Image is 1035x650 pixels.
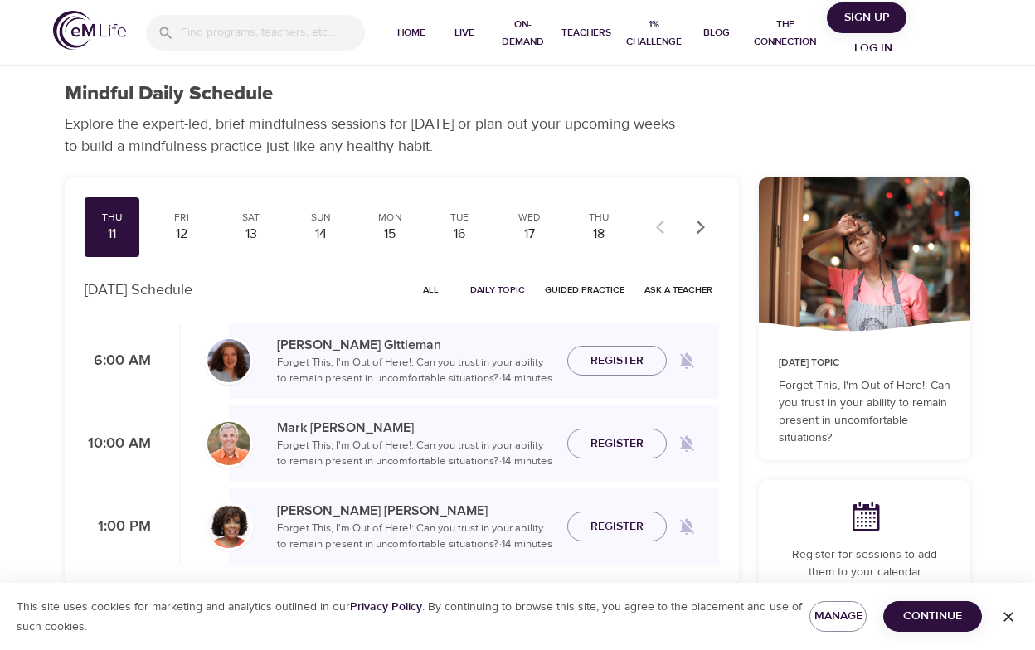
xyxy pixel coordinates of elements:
[470,282,525,298] span: Daily Topic
[181,15,365,51] input: Find programs, teachers, etc...
[161,211,202,225] div: Fri
[231,225,272,244] div: 13
[567,346,667,376] button: Register
[883,601,982,632] button: Continue
[638,277,719,303] button: Ask a Teacher
[277,501,554,521] p: [PERSON_NAME] [PERSON_NAME]
[833,33,913,64] button: Log in
[833,7,900,28] span: Sign Up
[567,512,667,542] button: Register
[300,225,342,244] div: 14
[404,277,457,303] button: All
[578,225,620,244] div: 18
[85,433,151,455] p: 10:00 AM
[897,606,969,627] span: Continue
[411,282,450,298] span: All
[277,418,554,438] p: Mark [PERSON_NAME]
[91,211,133,225] div: Thu
[85,279,192,301] p: [DATE] Schedule
[779,546,950,581] p: Register for sessions to add them to your calendar
[464,277,532,303] button: Daily Topic
[624,16,683,51] span: 1% Challenge
[439,225,480,244] div: 16
[590,434,644,454] span: Register
[231,211,272,225] div: Sat
[350,599,422,614] a: Privacy Policy
[207,339,250,382] img: Cindy2%20031422%20blue%20filter%20hi-res.jpg
[667,507,707,546] span: Remind me when a class goes live every Thursday at 1:00 PM
[809,601,867,632] button: Manage
[697,24,736,41] span: Blog
[391,24,431,41] span: Home
[277,335,554,355] p: [PERSON_NAME] Gittleman
[85,516,151,538] p: 1:00 PM
[508,225,550,244] div: 17
[750,16,820,51] span: The Connection
[567,429,667,459] button: Register
[779,356,950,371] p: [DATE] Topic
[779,377,950,447] p: Forget This, I'm Out of Here!: Can you trust in your ability to remain present in uncomfortable s...
[578,211,620,225] div: Thu
[370,211,411,225] div: Mon
[590,351,644,371] span: Register
[91,225,133,244] div: 11
[667,424,707,463] span: Remind me when a class goes live every Thursday at 10:00 AM
[207,505,250,548] img: Janet_Jackson-min.jpg
[840,38,906,59] span: Log in
[161,225,202,244] div: 12
[545,282,624,298] span: Guided Practice
[277,521,554,553] p: Forget This, I'm Out of Here!: Can you trust in your ability to remain present in uncomfortable s...
[300,211,342,225] div: Sun
[823,606,853,627] span: Manage
[53,11,126,50] img: logo
[827,2,906,33] button: Sign Up
[590,517,644,537] span: Register
[538,277,631,303] button: Guided Practice
[370,225,411,244] div: 15
[207,422,250,465] img: Mark_Pirtle-min.jpg
[667,341,707,381] span: Remind me when a class goes live every Thursday at 6:00 AM
[561,24,611,41] span: Teachers
[277,438,554,470] p: Forget This, I'm Out of Here!: Can you trust in your ability to remain present in uncomfortable s...
[65,113,687,158] p: Explore the expert-led, brief mindfulness sessions for [DATE] or plan out your upcoming weeks to ...
[85,350,151,372] p: 6:00 AM
[644,282,712,298] span: Ask a Teacher
[277,355,554,387] p: Forget This, I'm Out of Here!: Can you trust in your ability to remain present in uncomfortable s...
[445,24,484,41] span: Live
[65,82,273,106] h1: Mindful Daily Schedule
[498,16,548,51] span: On-Demand
[439,211,480,225] div: Tue
[508,211,550,225] div: Wed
